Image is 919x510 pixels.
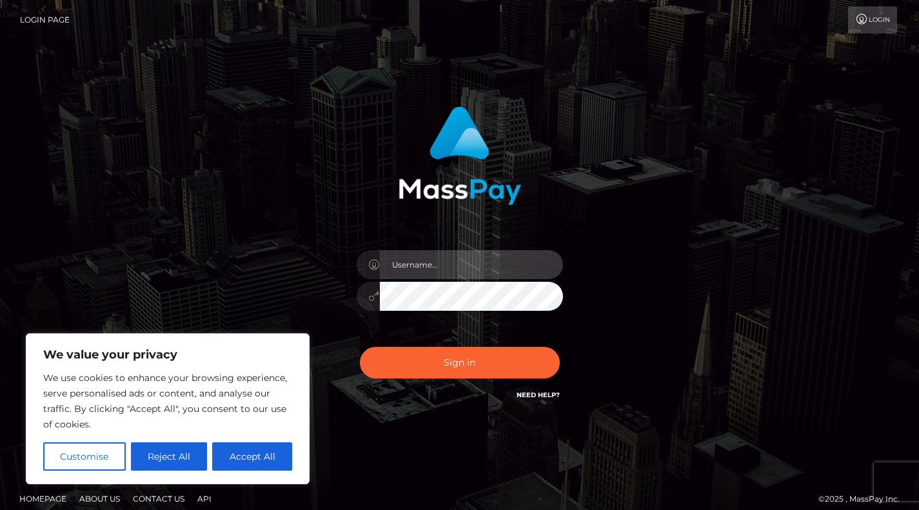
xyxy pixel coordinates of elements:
a: About Us [74,489,125,509]
a: Login Page [20,6,70,34]
a: API [192,489,217,509]
img: MassPay Login [399,106,521,205]
button: Accept All [212,442,292,471]
input: Username... [380,250,563,279]
button: Customise [43,442,126,471]
a: Login [848,6,897,34]
div: We value your privacy [26,333,310,484]
div: © 2025 , MassPay Inc. [818,492,909,506]
p: We use cookies to enhance your browsing experience, serve personalised ads or content, and analys... [43,370,292,432]
a: Contact Us [128,489,190,509]
a: Homepage [14,489,72,509]
button: Sign in [360,347,560,378]
button: Reject All [131,442,208,471]
p: We value your privacy [43,347,292,362]
a: Need Help? [517,391,560,399]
